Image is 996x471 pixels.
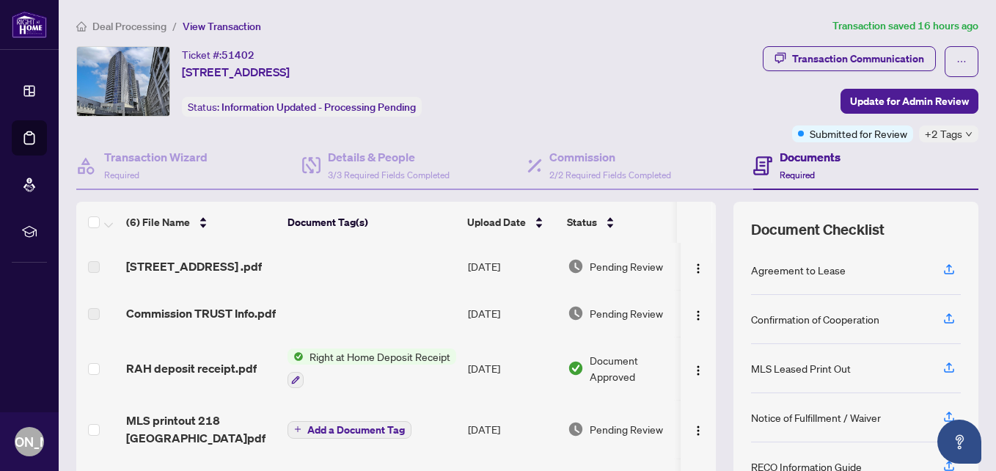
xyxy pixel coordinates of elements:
span: Pending Review [590,421,663,437]
h4: Transaction Wizard [104,148,208,166]
th: Status [561,202,686,243]
div: Notice of Fulfillment / Waiver [751,409,881,426]
img: Document Status [568,305,584,321]
button: Logo [686,302,710,325]
span: Information Updated - Processing Pending [221,101,416,114]
button: Status IconRight at Home Deposit Receipt [288,348,456,388]
div: MLS Leased Print Out [751,360,851,376]
button: Open asap [937,420,981,464]
span: home [76,21,87,32]
button: Add a Document Tag [288,420,411,439]
span: Status [567,214,597,230]
span: (6) File Name [126,214,190,230]
span: Update for Admin Review [850,90,969,113]
button: Logo [686,255,710,278]
li: / [172,18,177,34]
td: [DATE] [462,290,562,337]
span: Document Approved [590,352,681,384]
span: 3/3 Required Fields Completed [328,169,450,180]
span: Required [780,169,815,180]
h4: Commission [549,148,671,166]
span: [STREET_ADDRESS] .pdf [126,258,262,275]
button: Logo [686,357,710,380]
div: Transaction Communication [792,47,924,70]
img: Logo [692,310,704,321]
span: View Transaction [183,20,261,33]
img: Document Status [568,421,584,437]
img: Document Status [568,258,584,274]
span: MLS printout 218 [GEOGRAPHIC_DATA]pdf [126,412,276,447]
button: Transaction Communication [763,46,936,71]
img: logo [12,11,47,38]
span: ellipsis [956,56,967,67]
th: (6) File Name [120,202,282,243]
span: Deal Processing [92,20,166,33]
span: plus [294,426,301,433]
span: Add a Document Tag [307,425,405,435]
span: Required [104,169,139,180]
div: Status: [182,97,422,117]
h4: Details & People [328,148,450,166]
span: RAH deposit receipt.pdf [126,359,257,377]
div: Agreement to Lease [751,262,846,278]
td: [DATE] [462,337,562,400]
span: +2 Tags [925,125,962,142]
span: [STREET_ADDRESS] [182,63,290,81]
article: Transaction saved 16 hours ago [832,18,978,34]
span: 51402 [221,48,255,62]
img: Logo [692,263,704,274]
span: down [965,131,973,138]
span: Document Checklist [751,219,885,240]
span: Upload Date [467,214,526,230]
th: Document Tag(s) [282,202,461,243]
button: Add a Document Tag [288,421,411,439]
th: Upload Date [461,202,561,243]
img: Logo [692,425,704,437]
button: Logo [686,417,710,441]
img: Logo [692,365,704,376]
h4: Documents [780,148,841,166]
span: Right at Home Deposit Receipt [304,348,456,365]
span: Pending Review [590,258,663,274]
img: Status Icon [288,348,304,365]
span: 2/2 Required Fields Completed [549,169,671,180]
button: Update for Admin Review [841,89,978,114]
span: Pending Review [590,305,663,321]
img: Document Status [568,360,584,376]
img: IMG-C12346973_1.jpg [77,47,169,116]
td: [DATE] [462,243,562,290]
div: Confirmation of Cooperation [751,311,879,327]
div: Ticket #: [182,46,255,63]
span: Commission TRUST Info.pdf [126,304,276,322]
td: [DATE] [462,400,562,459]
span: Submitted for Review [810,125,907,142]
